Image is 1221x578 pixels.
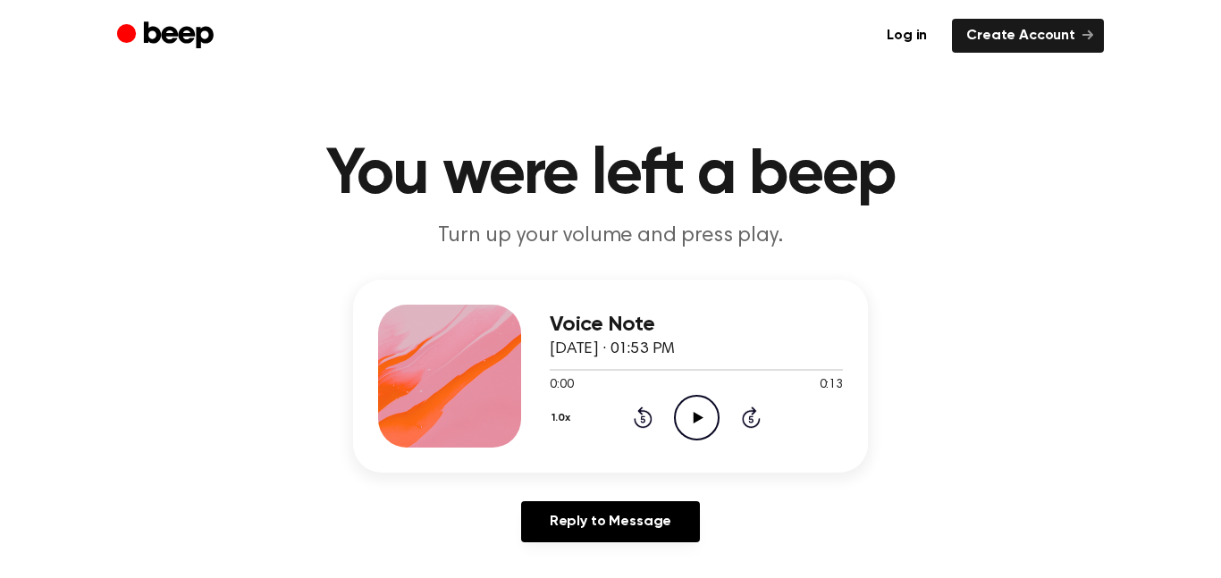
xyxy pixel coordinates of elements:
h3: Voice Note [550,313,843,337]
span: 0:00 [550,376,573,395]
span: [DATE] · 01:53 PM [550,341,675,357]
span: 0:13 [820,376,843,395]
h1: You were left a beep [153,143,1068,207]
a: Create Account [952,19,1104,53]
p: Turn up your volume and press play. [267,222,954,251]
button: 1.0x [550,403,577,433]
a: Log in [872,19,941,53]
a: Beep [117,19,218,54]
a: Reply to Message [521,501,700,542]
